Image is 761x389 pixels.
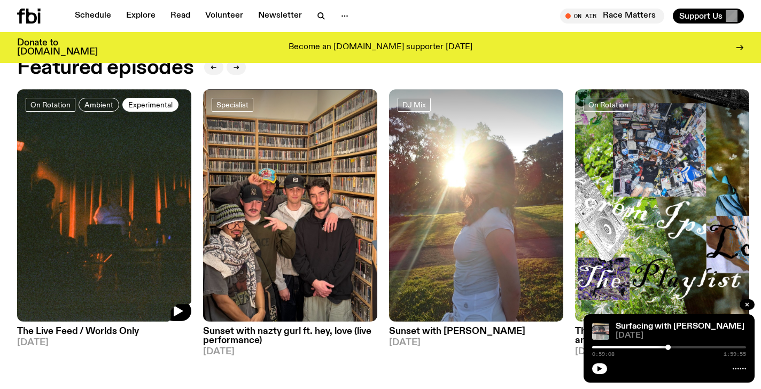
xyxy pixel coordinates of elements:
a: Experimental [122,98,178,112]
a: The Live Feed / Worlds Only[DATE] [17,322,191,347]
span: [DATE] [575,347,749,356]
h3: The Playlist with [PERSON_NAME] and Raf [575,327,749,345]
span: [DATE] [203,347,377,356]
span: Ambient [84,100,113,108]
a: Surfacing with [PERSON_NAME] [616,322,744,331]
p: Become an [DOMAIN_NAME] supporter [DATE] [289,43,472,52]
h3: Donate to [DOMAIN_NAME] [17,38,98,57]
img: A grainy film image of shadowy band figures on stage, with red light behind them [17,89,191,322]
a: On Rotation [584,98,633,112]
a: Newsletter [252,9,308,24]
h3: The Live Feed / Worlds Only [17,327,191,336]
a: The Playlist with [PERSON_NAME] and Raf[DATE] [575,322,749,356]
a: Read [164,9,197,24]
a: Sunset with nazty gurl ft. hey, love (live performance)[DATE] [203,322,377,356]
a: Sunset with [PERSON_NAME][DATE] [389,322,563,347]
span: Experimental [128,100,173,108]
a: Explore [120,9,162,24]
span: [DATE] [389,338,563,347]
span: 0:59:08 [592,352,615,357]
a: Schedule [68,9,118,24]
span: On Rotation [30,100,71,108]
a: On Rotation [26,98,75,112]
span: [DATE] [616,332,746,340]
span: Tune in live [572,12,659,20]
h3: Sunset with [PERSON_NAME] [389,327,563,336]
span: On Rotation [588,100,628,108]
a: Ambient [79,98,119,112]
h3: Sunset with nazty gurl ft. hey, love (live performance) [203,327,377,345]
button: Support Us [673,9,744,24]
a: DJ Mix [398,98,431,112]
h2: Featured episodes [17,58,193,77]
span: 1:59:55 [724,352,746,357]
span: DJ Mix [402,100,426,108]
button: On AirRace Matters [560,9,664,24]
a: Specialist [212,98,253,112]
span: Specialist [216,100,249,108]
span: [DATE] [17,338,191,347]
span: Support Us [679,11,723,21]
a: Volunteer [199,9,250,24]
